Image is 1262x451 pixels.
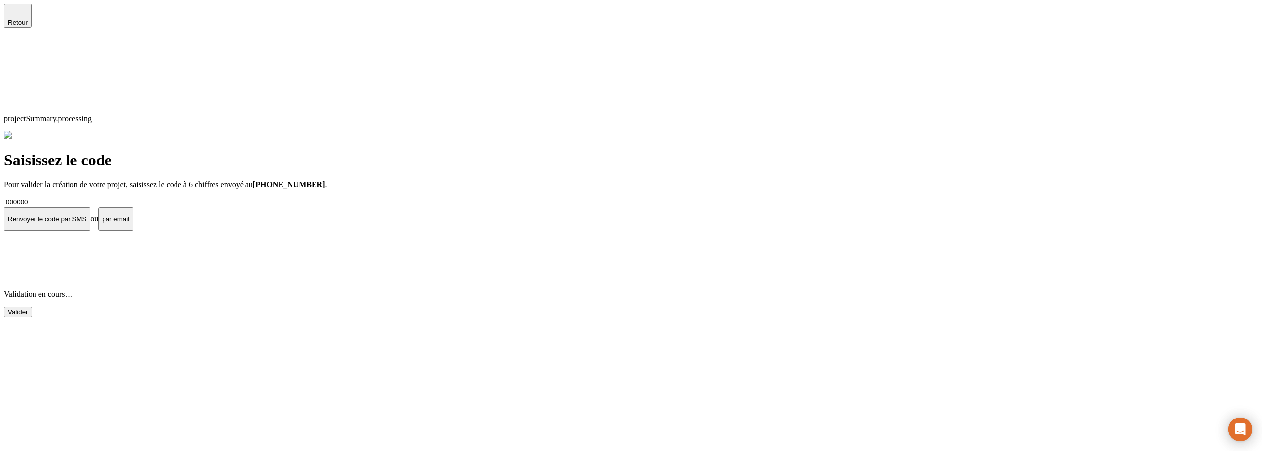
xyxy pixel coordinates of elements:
h1: Saisissez le code [4,151,1258,169]
p: projectSummary.processing [4,114,1258,123]
span: Retour [8,19,28,26]
span: Pour valider la création de votre projet, saisissez le code à 6 chiffres envoyé au [4,180,253,189]
div: Ouvrir le Messenger Intercom [1228,418,1252,441]
span: ou [90,214,98,223]
button: par email [98,207,133,231]
span: Renvoyer le code par SMS [8,215,86,223]
span: [PHONE_NUMBER] [253,180,325,189]
span: . [325,180,327,189]
button: Retour [4,4,32,28]
p: Validation en cours… [4,290,1258,299]
input: 000000 [4,197,91,207]
img: alexis.png [4,131,12,139]
button: Valider [4,307,32,317]
button: Renvoyer le code par SMS [4,207,90,231]
span: par email [102,215,129,223]
div: Valider [8,308,28,316]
